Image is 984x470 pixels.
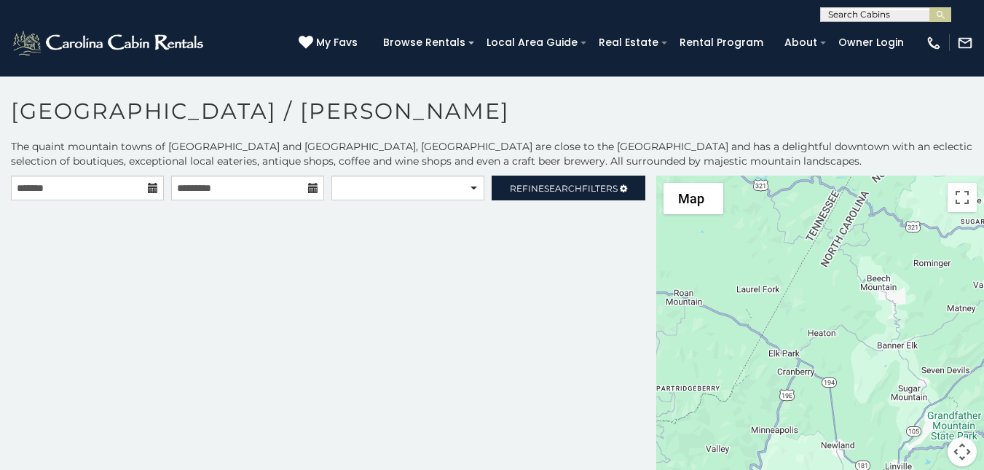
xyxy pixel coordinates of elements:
[948,437,977,466] button: Map camera controls
[948,183,977,212] button: Toggle fullscreen view
[492,176,645,200] a: RefineSearchFilters
[678,191,704,206] span: Map
[479,31,585,54] a: Local Area Guide
[957,35,973,51] img: mail-regular-white.png
[544,183,582,194] span: Search
[376,31,473,54] a: Browse Rentals
[672,31,771,54] a: Rental Program
[316,35,358,50] span: My Favs
[777,31,824,54] a: About
[299,35,361,51] a: My Favs
[11,28,208,58] img: White-1-2.png
[664,183,723,214] button: Change map style
[926,35,942,51] img: phone-regular-white.png
[510,183,618,194] span: Refine Filters
[591,31,666,54] a: Real Estate
[831,31,911,54] a: Owner Login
